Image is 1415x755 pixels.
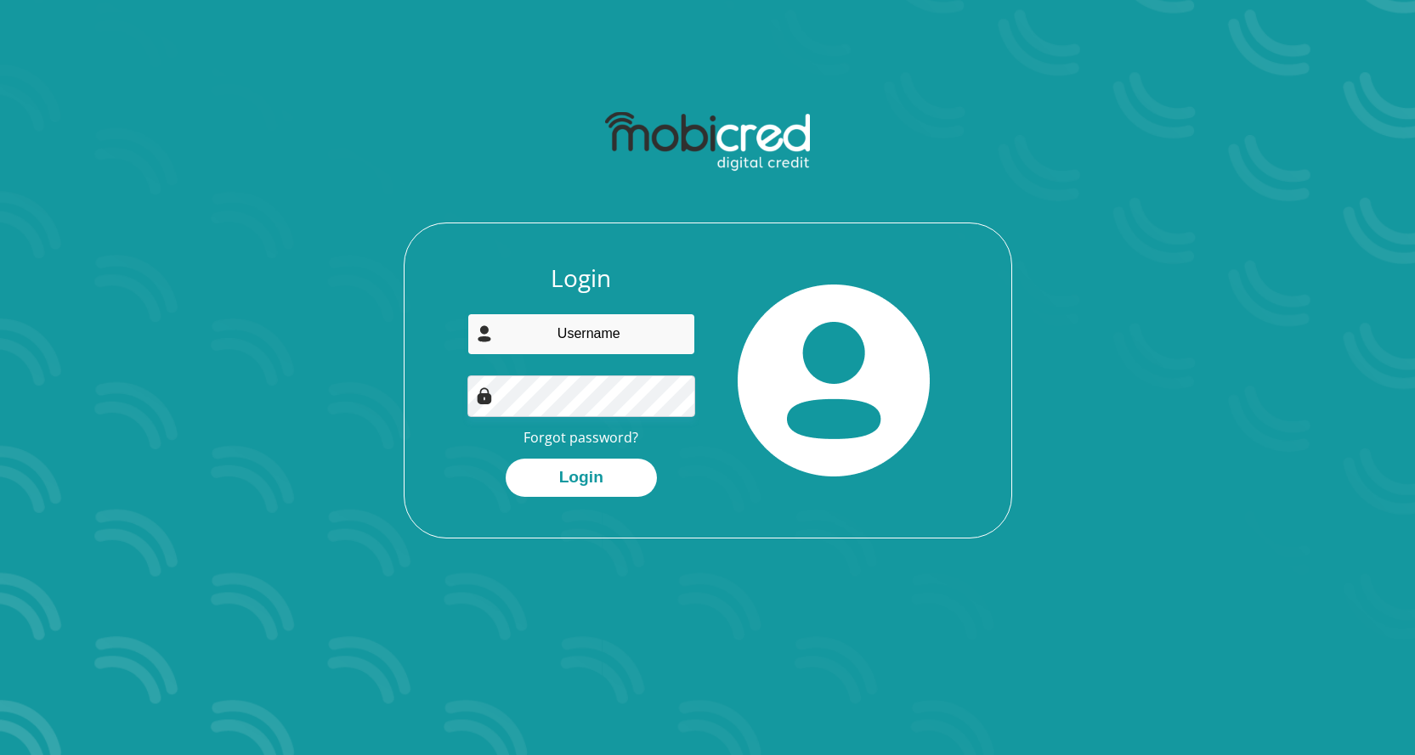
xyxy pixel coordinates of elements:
input: Username [467,313,695,355]
a: Forgot password? [524,428,638,447]
button: Login [506,459,657,497]
img: mobicred logo [605,112,810,172]
h3: Login [467,264,695,293]
img: Image [476,387,493,404]
img: user-icon image [476,325,493,342]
